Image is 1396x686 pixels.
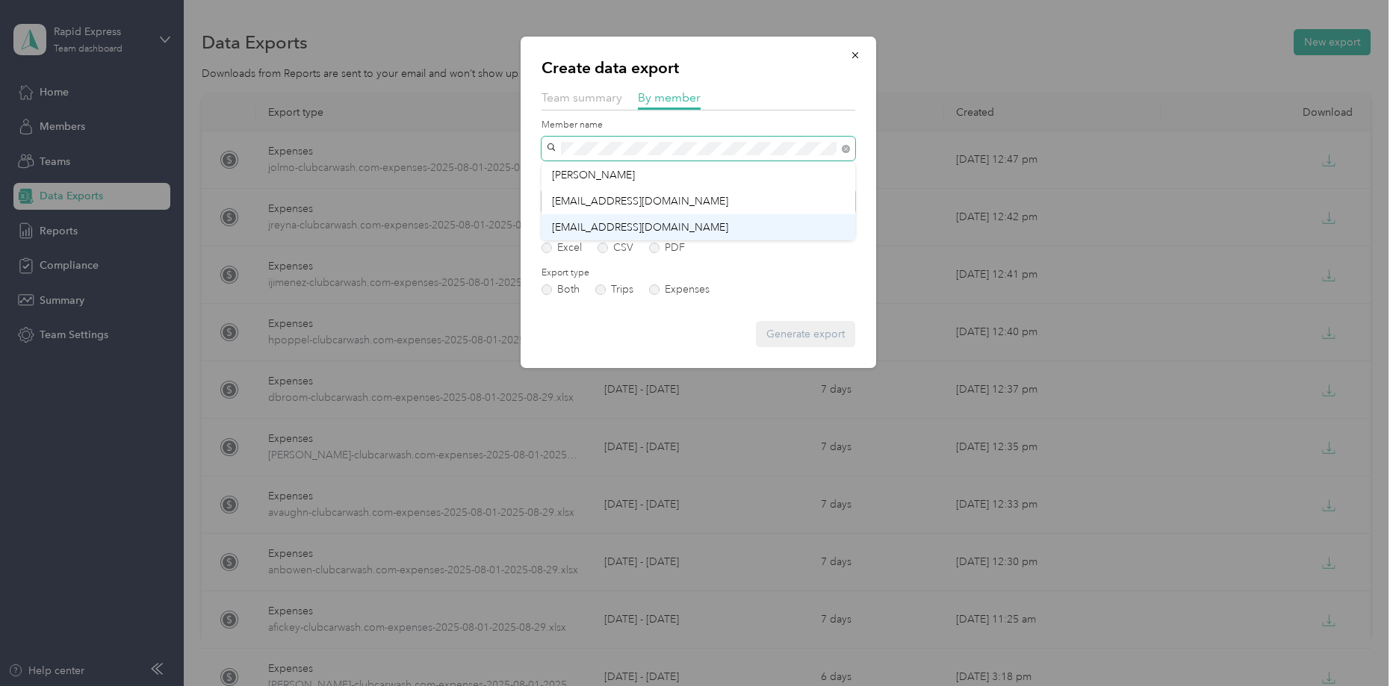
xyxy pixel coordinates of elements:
[552,169,635,181] span: [PERSON_NAME]
[595,284,633,295] label: Trips
[638,90,701,105] span: By member
[598,243,633,253] label: CSV
[552,195,728,208] span: [EMAIL_ADDRESS][DOMAIN_NAME]
[542,90,622,105] span: Team summary
[542,284,580,295] label: Both
[1312,602,1396,686] iframe: Everlance-gr Chat Button Frame
[552,221,728,234] span: [EMAIL_ADDRESS][DOMAIN_NAME]
[542,266,855,280] label: Export type
[542,119,855,132] label: Member name
[649,243,685,253] label: PDF
[649,284,710,295] label: Expenses
[542,243,582,253] label: Excel
[542,57,855,78] p: Create data export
